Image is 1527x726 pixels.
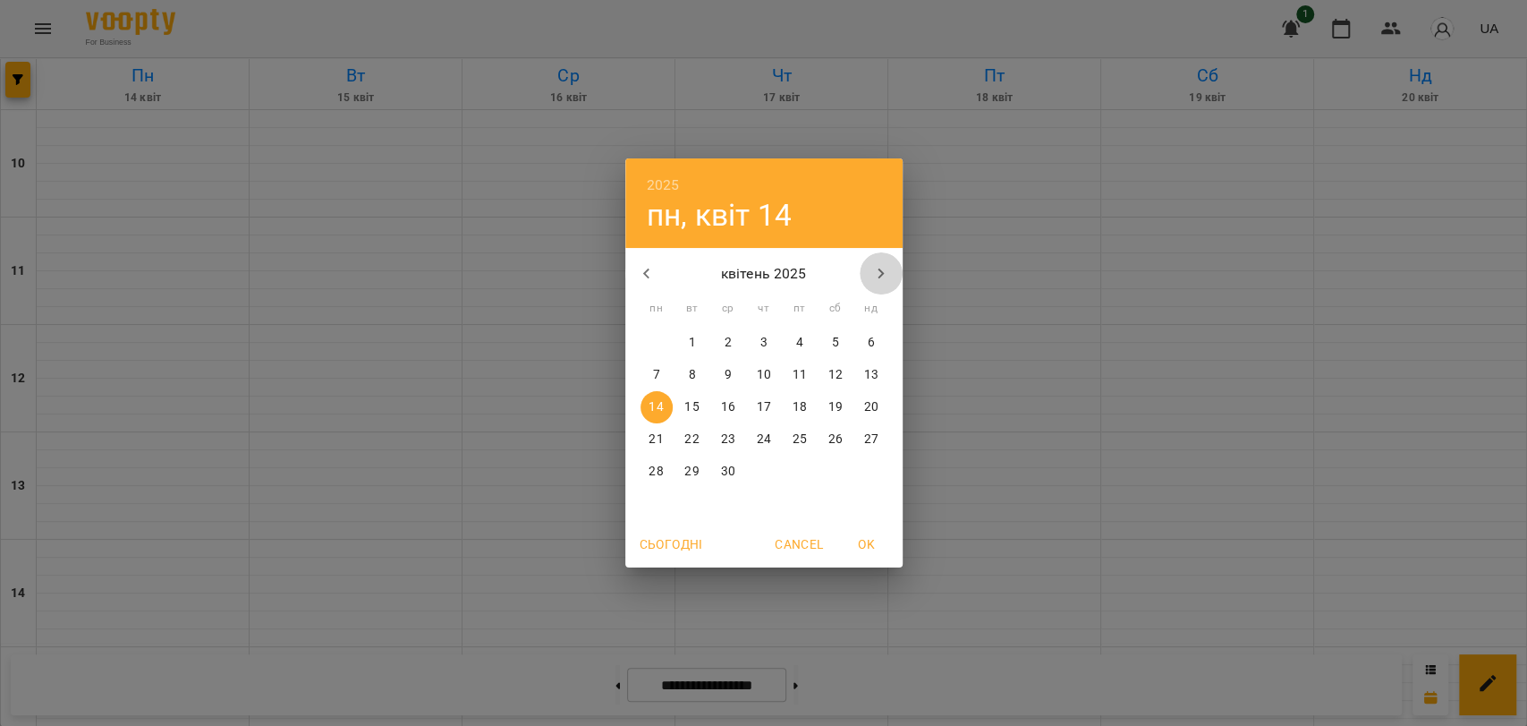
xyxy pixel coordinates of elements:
[819,423,852,456] button: 26
[720,398,734,416] p: 16
[867,334,874,352] p: 6
[632,528,710,560] button: Сьогодні
[855,327,887,359] button: 6
[784,327,816,359] button: 4
[819,327,852,359] button: 5
[684,431,699,448] p: 22
[863,431,878,448] p: 27
[712,391,744,423] button: 16
[748,327,780,359] button: 3
[863,398,878,416] p: 20
[712,456,744,488] button: 30
[649,463,663,481] p: 28
[792,431,806,448] p: 25
[640,423,673,456] button: 21
[652,366,659,384] p: 7
[768,528,830,560] button: Cancel
[756,398,770,416] p: 17
[756,366,770,384] p: 10
[819,359,852,391] button: 12
[748,300,780,318] span: чт
[748,359,780,391] button: 10
[784,391,816,423] button: 18
[784,423,816,456] button: 25
[649,398,663,416] p: 14
[792,366,806,384] p: 11
[792,398,806,416] p: 18
[647,197,793,234] button: пн, квіт 14
[855,423,887,456] button: 27
[724,334,731,352] p: 2
[827,398,842,416] p: 19
[784,359,816,391] button: 11
[712,327,744,359] button: 2
[676,327,708,359] button: 1
[676,423,708,456] button: 22
[640,300,673,318] span: пн
[720,431,734,448] p: 23
[845,534,888,555] span: OK
[640,359,673,391] button: 7
[720,463,734,481] p: 30
[676,300,708,318] span: вт
[688,366,695,384] p: 8
[855,359,887,391] button: 13
[712,423,744,456] button: 23
[775,534,823,555] span: Cancel
[748,423,780,456] button: 24
[712,359,744,391] button: 9
[863,366,878,384] p: 13
[688,334,695,352] p: 1
[684,398,699,416] p: 15
[640,391,673,423] button: 14
[667,263,860,285] p: квітень 2025
[756,431,770,448] p: 24
[795,334,802,352] p: 4
[855,391,887,423] button: 20
[647,173,680,198] button: 2025
[831,334,838,352] p: 5
[748,391,780,423] button: 17
[784,300,816,318] span: пт
[759,334,767,352] p: 3
[649,431,663,448] p: 21
[676,359,708,391] button: 8
[838,528,895,560] button: OK
[676,456,708,488] button: 29
[640,534,703,555] span: Сьогодні
[819,300,852,318] span: сб
[684,463,699,481] p: 29
[724,366,731,384] p: 9
[827,366,842,384] p: 12
[855,300,887,318] span: нд
[676,391,708,423] button: 15
[819,391,852,423] button: 19
[640,456,673,488] button: 28
[827,431,842,448] p: 26
[712,300,744,318] span: ср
